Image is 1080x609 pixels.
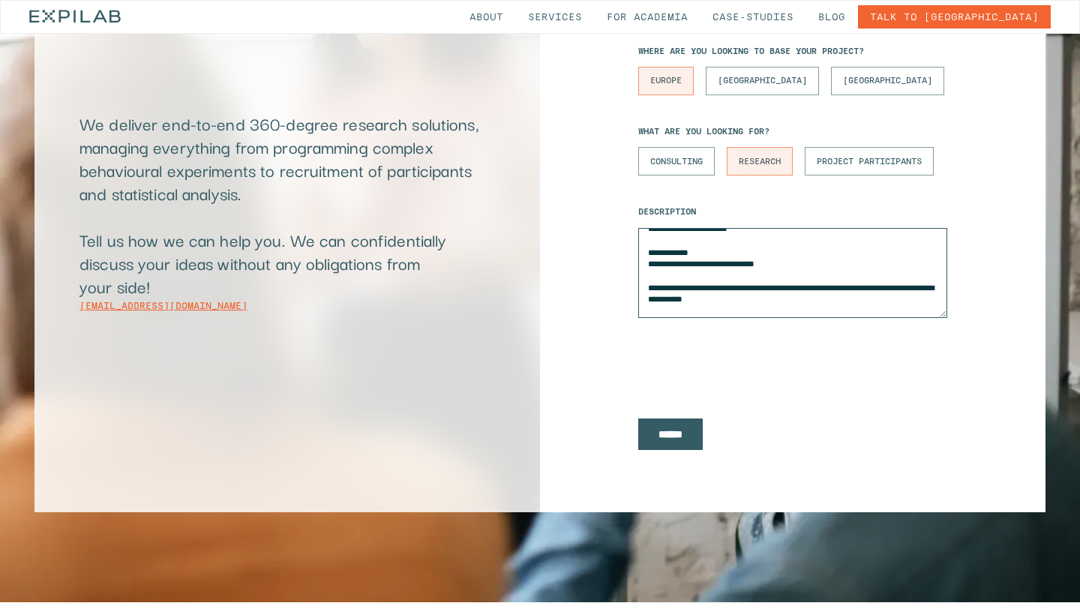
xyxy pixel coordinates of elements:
a: [EMAIL_ADDRESS][DOMAIN_NAME] [79,301,247,311]
a: Case-studies [700,5,805,28]
a: for Academia [595,5,700,28]
label: What are you looking for? [638,127,947,136]
p: We deliver end-to-end 360-degree research solutions, managing everything from programming complex... [79,112,495,298]
a: About [457,5,515,28]
a: Blog [806,5,857,28]
iframe: reCAPTCHA [638,354,866,412]
a: home [29,1,121,33]
label: Where are you looking to base your project? [638,47,947,56]
a: Talk to [GEOGRAPHIC_DATA] [858,5,1051,28]
label: Description [638,208,947,217]
a: Services [516,5,594,28]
